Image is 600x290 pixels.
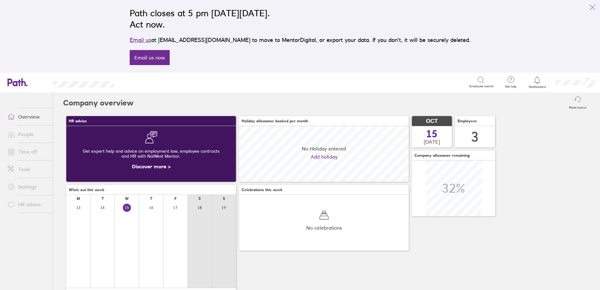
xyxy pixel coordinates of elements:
[77,196,80,201] div: M
[125,196,129,201] div: W
[501,85,521,89] span: Get help
[69,188,104,192] span: Who's out this week
[63,93,133,113] h2: Company overview
[457,119,477,123] span: Employees
[102,196,104,201] div: T
[150,196,152,201] div: T
[130,8,471,30] h2: Path closes at 5 pm [DATE][DATE]. Act now.
[527,85,547,89] span: Notifications
[131,79,147,85] div: Search
[174,196,177,201] div: F
[306,225,342,231] span: No celebrations
[223,196,225,201] div: S
[2,128,53,140] a: People
[426,118,438,125] span: OCT
[242,119,308,123] span: Holiday allowance booked per month
[130,50,170,65] a: Email us now
[69,119,87,123] span: HR advice
[2,163,53,176] a: Tools
[302,146,346,151] span: No Holiday entered
[414,153,470,158] span: Company allowance remaining
[198,196,201,201] div: S
[471,129,479,145] div: 3
[565,104,590,109] label: Reset layout
[2,198,53,211] a: HR advice
[132,163,171,170] a: Discover more >
[426,129,437,139] span: 15
[2,110,53,123] a: Overview
[2,145,53,158] a: Time off
[424,139,440,145] span: [DATE]
[2,181,53,193] a: Settings
[71,144,231,164] div: Get expert help and advice on employment law, employee contracts and HR with NatWest Mentor.
[311,154,337,160] a: Add holiday
[130,37,151,43] a: Email us
[565,93,590,113] button: Reset layout
[130,36,471,44] p: at [EMAIL_ADDRESS][DOMAIN_NAME] to move to MentorDigital, or export your data. If you don’t, it w...
[242,188,282,192] span: Celebrations this week
[469,84,494,88] span: Employee search
[527,76,547,89] a: Notifications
